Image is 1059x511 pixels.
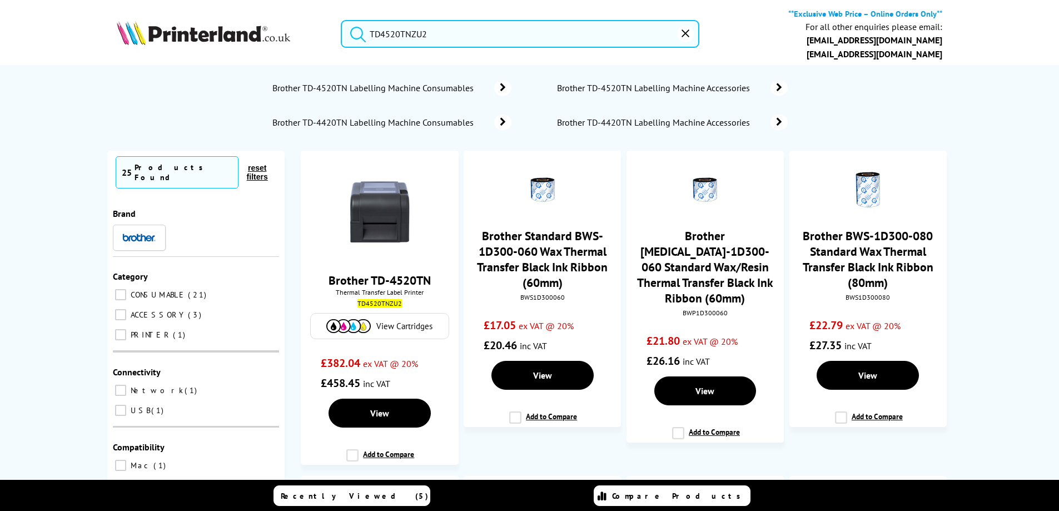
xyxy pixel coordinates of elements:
[135,162,232,182] div: Products Found
[128,330,172,340] span: PRINTER
[809,318,843,333] span: £22.79
[846,320,901,331] span: ex VAT @ 20%
[509,411,577,433] label: Add to Compare
[115,329,126,340] input: PRINTER 1
[271,82,478,93] span: Brother TD-4520TN Labelling Machine Consumables
[338,170,421,254] img: Brother-TD-4420TN-Front-Small.jpg
[128,405,150,415] span: USB
[556,80,788,96] a: Brother TD-4520TN Labelling Machine Accessories
[238,163,276,182] button: reset filters
[484,318,516,333] span: £17.05
[803,228,933,290] a: Brother BWS-1D300-080 Standard Wax Thermal Transfer Black Ink Ribbon (80mm)
[115,309,126,320] input: ACCESSORY 3
[683,336,738,347] span: ex VAT @ 20%
[683,356,710,367] span: inc VAT
[306,288,453,296] span: Thermal Transfer Label Printer
[117,21,327,47] a: Printerland Logo
[363,358,418,369] span: ex VAT @ 20%
[848,170,887,209] img: Brother-BRP-1D300-080-Small.gif
[346,449,414,470] label: Add to Compare
[173,330,188,340] span: 1
[672,427,740,448] label: Add to Compare
[654,376,757,405] a: View
[188,310,204,320] span: 3
[271,117,478,128] span: Brother TD-4420TN Labelling Machine Consumables
[188,290,209,300] span: 21
[685,170,724,209] img: Brother-BRP1D300060-Small.gif
[115,405,126,416] input: USB 1
[113,271,148,282] span: Category
[835,411,903,433] label: Add to Compare
[115,460,126,471] input: Mac 1
[635,309,775,317] div: BWP1D300060
[113,208,136,219] span: Brand
[321,356,360,370] span: £382.04
[281,491,429,501] span: Recently Viewed (5)
[844,340,872,351] span: inc VAT
[798,293,938,301] div: BWS1D300080
[128,385,183,395] span: Network
[637,228,773,306] a: Brother [MEDICAL_DATA]-1D300-060 Standard Wax/Resin Thermal Transfer Black Ink Ribbon (60mm)
[594,485,750,506] a: Compare Products
[113,441,165,453] span: Compatibility
[647,354,680,368] span: £26.16
[117,21,290,45] img: Printerland Logo
[477,228,608,290] a: Brother Standard BWS-1D300-060 Wax Thermal Transfer Black Ink Ribbon (60mm)
[858,370,877,381] span: View
[115,385,126,396] input: Network 1
[128,290,187,300] span: CONSUMABLE
[271,80,511,96] a: Brother TD-4520TN Labelling Machine Consumables
[484,338,517,353] span: £20.46
[363,378,390,389] span: inc VAT
[817,361,919,390] a: View
[341,20,699,48] input: Search produ
[806,22,942,32] div: For all other enquiries please email:
[153,460,168,470] span: 1
[519,320,574,331] span: ex VAT @ 20%
[113,366,161,378] span: Connectivity
[807,48,942,59] a: [EMAIL_ADDRESS][DOMAIN_NAME]
[274,485,430,506] a: Recently Viewed (5)
[533,370,552,381] span: View
[370,408,389,419] span: View
[326,319,371,333] img: Cartridges
[357,299,402,307] mark: TD4520TNZU2
[329,399,431,428] a: View
[491,361,594,390] a: View
[556,117,754,128] span: Brother TD-4420TN Labelling Machine Accessories
[695,385,714,396] span: View
[122,167,132,178] span: 25
[556,82,754,93] span: Brother TD-4520TN Labelling Machine Accessories
[612,491,747,501] span: Compare Products
[271,115,511,130] a: Brother TD-4420TN Labelling Machine Consumables
[520,340,547,351] span: inc VAT
[556,115,788,130] a: Brother TD-4420TN Labelling Machine Accessories
[185,385,200,395] span: 1
[472,293,613,301] div: BWS1D300060
[376,321,432,331] span: View Cartridges
[128,460,152,470] span: Mac
[807,34,942,46] a: [EMAIL_ADDRESS][DOMAIN_NAME]
[151,405,166,415] span: 1
[122,234,156,241] img: Brother
[809,338,842,353] span: £27.35
[647,334,680,348] span: £21.80
[788,8,942,19] b: **Exclusive Web Price – Online Orders Only**
[316,319,443,333] a: View Cartridges
[523,170,562,209] img: Brother-BRP1D300060-Small.gif
[329,272,431,288] a: Brother TD-4520TN
[321,376,360,390] span: £458.45
[115,289,126,300] input: CONSUMABLE 21
[128,310,187,320] span: ACCESSORY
